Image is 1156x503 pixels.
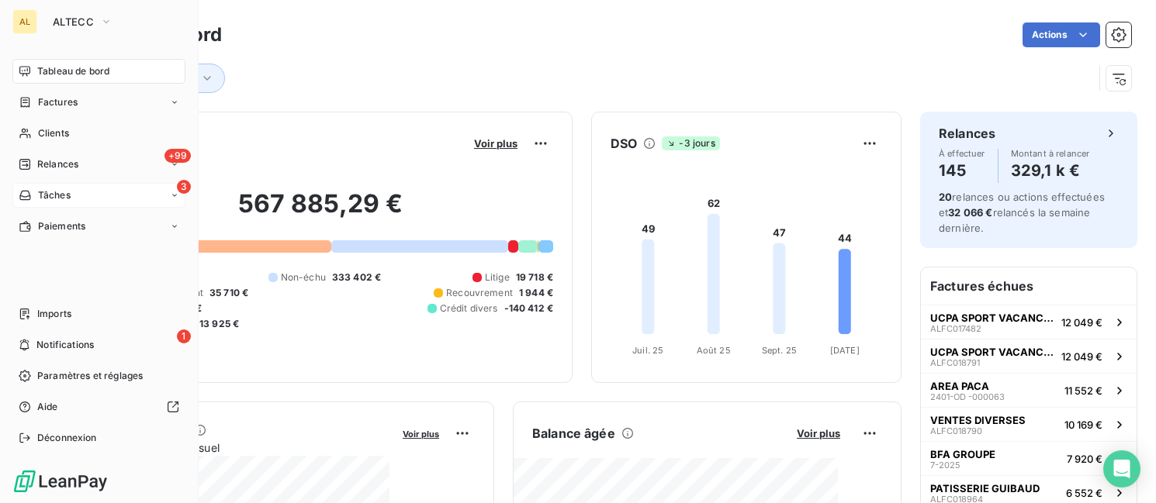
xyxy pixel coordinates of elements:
span: Non-échu [281,270,326,284]
span: Paramètres et réglages [37,369,143,383]
span: 35 710 € [209,286,248,300]
span: 6 552 € [1066,487,1102,499]
span: Déconnexion [37,431,97,445]
a: Aide [12,394,185,419]
span: 12 049 € [1061,316,1102,329]
span: VENTES DIVERSES [930,414,1026,426]
span: 1 944 € [519,286,553,300]
span: 19 718 € [516,270,553,284]
span: relances ou actions effectuées et relancés la semaine dernière. [939,191,1105,234]
h6: Balance âgée [532,424,615,443]
span: 3 [177,180,191,194]
span: 11 552 € [1064,384,1102,397]
span: Montant à relancer [1011,149,1090,158]
span: 10 169 € [1064,419,1102,431]
span: 7 920 € [1067,453,1102,465]
button: UCPA SPORT VACANCES - SERRE CHEVALIERALFC01879112 049 € [921,339,1137,373]
span: Clients [38,126,69,140]
span: BFA GROUPE [930,448,995,460]
span: +99 [164,149,191,163]
span: À effectuer [939,149,985,158]
button: Voir plus [398,426,444,440]
span: Litige [485,270,510,284]
span: 20 [939,191,952,203]
h2: 567 885,29 € [88,188,553,235]
span: 7-2025 [930,460,960,470]
button: BFA GROUPE7-20257 920 € [921,441,1137,475]
span: ALTECC [53,16,94,28]
span: ALFC018791 [930,358,980,367]
span: Paiements [38,219,85,233]
span: ALFC018790 [930,426,982,436]
div: Open Intercom Messenger [1103,450,1140,487]
span: -13 925 € [195,317,239,331]
span: Notifications [36,338,94,352]
button: Actions [1023,22,1100,47]
button: UCPA SPORT VACANCES - SERRE CHEVALIERALFC01748212 049 € [921,305,1137,339]
span: UCPA SPORT VACANCES - SERRE CHEVALIER [930,346,1055,358]
span: -140 412 € [504,301,554,315]
span: UCPA SPORT VACANCES - SERRE CHEVALIER [930,312,1055,324]
span: 1 [177,329,191,343]
span: Voir plus [403,429,439,439]
h4: 145 [939,158,985,183]
span: 2401-OD -000063 [930,392,1005,401]
span: Tâches [38,188,71,202]
tspan: Juil. 25 [632,345,663,356]
span: 12 049 € [1061,350,1102,363]
span: Tableau de bord [37,64,109,78]
span: Crédit divers [440,301,498,315]
span: AREA PACA [930,380,989,392]
h6: Relances [939,124,995,143]
img: Logo LeanPay [12,469,109,494]
span: Imports [37,307,71,321]
button: Voir plus [469,136,522,150]
span: 333 402 € [332,270,381,284]
span: 32 066 € [948,206,992,219]
button: Voir plus [792,426,845,440]
span: Relances [37,157,78,171]
div: AL [12,9,37,34]
span: Voir plus [797,427,840,439]
span: Factures [38,95,78,109]
tspan: Août 25 [697,345,731,356]
h6: Factures échues [921,267,1137,305]
span: Voir plus [474,137,517,150]
h4: 329,1 k € [1011,158,1090,183]
tspan: [DATE] [830,345,860,356]
tspan: Sept. 25 [762,345,797,356]
button: VENTES DIVERSESALFC01879010 169 € [921,407,1137,441]
h6: DSO [611,134,637,153]
span: ALFC017482 [930,324,981,333]
span: PATISSERIE GUIBAUD [930,482,1040,494]
span: Chiffre d'affaires mensuel [88,439,392,456]
span: Recouvrement [446,286,513,300]
button: AREA PACA2401-OD -00006311 552 € [921,373,1137,407]
span: Aide [37,400,58,414]
span: -3 jours [662,136,719,150]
